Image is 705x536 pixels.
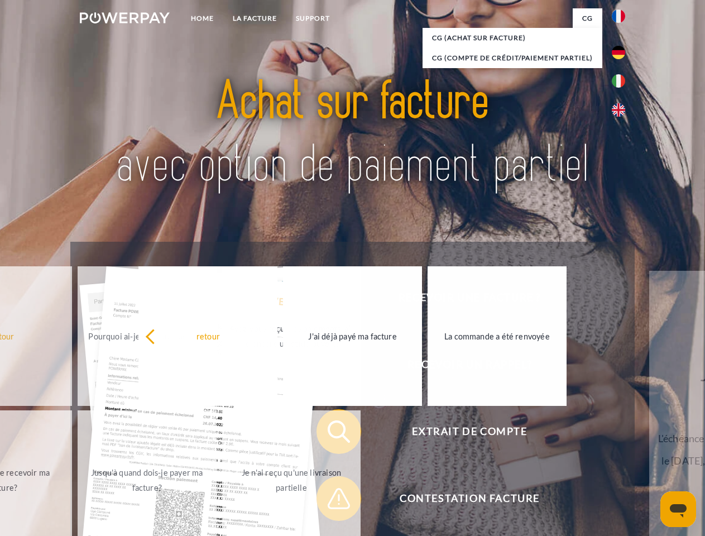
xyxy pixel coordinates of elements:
[229,465,354,495] div: Je n'ai reçu qu'une livraison partielle
[316,476,607,521] button: Contestation Facture
[612,74,625,88] img: it
[290,328,415,343] div: J'ai déjà payé ma facture
[423,28,602,48] a: CG (achat sur facture)
[434,328,560,343] div: La commande a été renvoyée
[80,12,170,23] img: logo-powerpay-white.svg
[333,409,606,454] span: Extrait de compte
[145,328,271,343] div: retour
[573,8,602,28] a: CG
[107,54,598,214] img: title-powerpay_fr.svg
[612,103,625,117] img: en
[660,491,696,527] iframe: Bouton de lancement de la fenêtre de messagerie
[84,328,210,343] div: Pourquoi ai-je reçu une facture?
[316,409,607,454] button: Extrait de compte
[286,8,339,28] a: Support
[223,8,286,28] a: LA FACTURE
[333,476,606,521] span: Contestation Facture
[423,48,602,68] a: CG (Compte de crédit/paiement partiel)
[84,465,210,495] div: Jusqu'à quand dois-je payer ma facture?
[612,46,625,59] img: de
[612,9,625,23] img: fr
[181,8,223,28] a: Home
